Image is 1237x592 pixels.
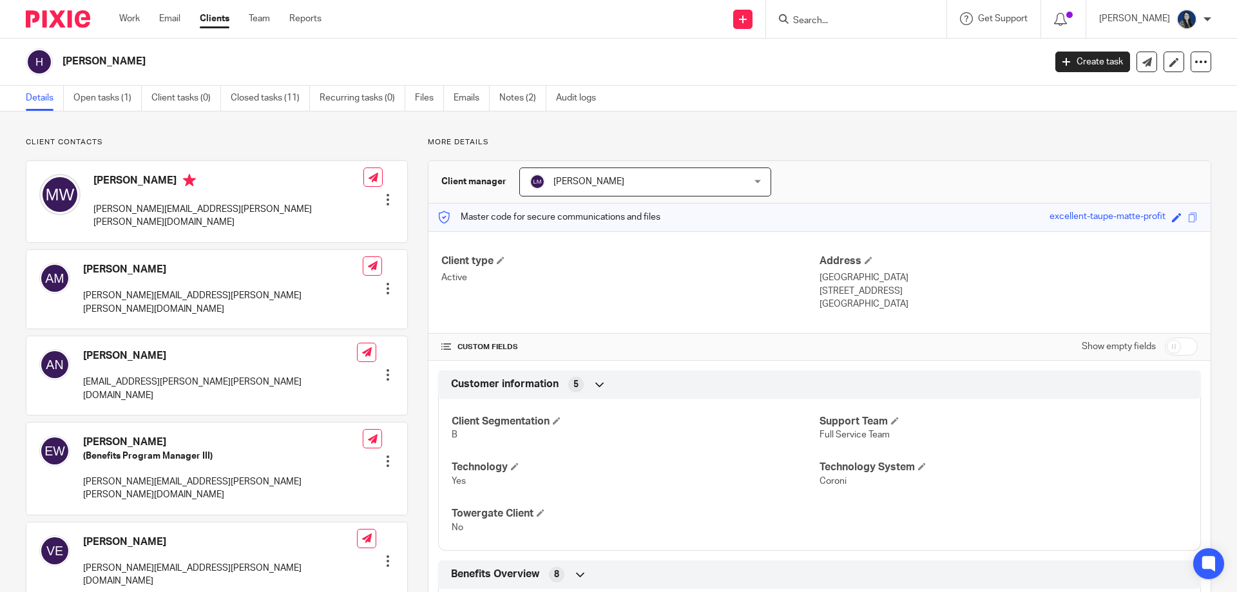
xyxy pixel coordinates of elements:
[231,86,310,111] a: Closed tasks (11)
[451,568,539,581] span: Benefits Overview
[83,450,363,463] h5: (Benefits Program Manager III)
[792,15,908,27] input: Search
[530,174,545,189] img: svg%3E
[441,175,506,188] h3: Client manager
[83,562,357,588] p: [PERSON_NAME][EMAIL_ADDRESS][PERSON_NAME][DOMAIN_NAME]
[820,461,1187,474] h4: Technology System
[820,271,1198,284] p: [GEOGRAPHIC_DATA]
[820,254,1198,268] h4: Address
[820,430,890,439] span: Full Service Team
[39,435,70,466] img: svg%3E
[499,86,546,111] a: Notes (2)
[452,415,820,428] h4: Client Segmentation
[83,263,363,276] h4: [PERSON_NAME]
[1055,52,1130,72] a: Create task
[320,86,405,111] a: Recurring tasks (0)
[26,10,90,28] img: Pixie
[415,86,444,111] a: Files
[83,475,363,502] p: [PERSON_NAME][EMAIL_ADDRESS][PERSON_NAME][PERSON_NAME][DOMAIN_NAME]
[553,177,624,186] span: [PERSON_NAME]
[452,477,466,486] span: Yes
[119,12,140,25] a: Work
[83,349,357,363] h4: [PERSON_NAME]
[159,12,180,25] a: Email
[183,174,196,187] i: Primary
[93,203,363,229] p: [PERSON_NAME][EMAIL_ADDRESS][PERSON_NAME][PERSON_NAME][DOMAIN_NAME]
[820,298,1198,310] p: [GEOGRAPHIC_DATA]
[200,12,229,25] a: Clients
[452,461,820,474] h4: Technology
[83,376,357,402] p: [EMAIL_ADDRESS][PERSON_NAME][PERSON_NAME][DOMAIN_NAME]
[454,86,490,111] a: Emails
[1176,9,1197,30] img: eeb93efe-c884-43eb-8d47-60e5532f21cb.jpg
[39,174,81,215] img: svg%3E
[820,477,847,486] span: Coroni
[452,523,463,532] span: No
[1099,12,1170,25] p: [PERSON_NAME]
[820,285,1198,298] p: [STREET_ADDRESS]
[554,568,559,581] span: 8
[83,289,363,316] p: [PERSON_NAME][EMAIL_ADDRESS][PERSON_NAME][PERSON_NAME][DOMAIN_NAME]
[978,14,1028,23] span: Get Support
[62,55,841,68] h2: [PERSON_NAME]
[39,263,70,294] img: svg%3E
[151,86,221,111] a: Client tasks (0)
[26,48,53,75] img: svg%3E
[83,535,357,549] h4: [PERSON_NAME]
[438,211,660,224] p: Master code for secure communications and files
[428,137,1211,148] p: More details
[1050,210,1165,225] div: excellent-taupe-matte-profit
[93,174,363,190] h4: [PERSON_NAME]
[452,507,820,520] h4: Towergate Client
[39,535,70,566] img: svg%3E
[441,254,820,268] h4: Client type
[83,435,363,449] h4: [PERSON_NAME]
[451,377,559,391] span: Customer information
[73,86,142,111] a: Open tasks (1)
[289,12,321,25] a: Reports
[249,12,270,25] a: Team
[26,137,408,148] p: Client contacts
[441,342,820,352] h4: CUSTOM FIELDS
[441,271,820,284] p: Active
[26,86,64,111] a: Details
[573,378,579,391] span: 5
[556,86,606,111] a: Audit logs
[452,430,457,439] span: B
[820,415,1187,428] h4: Support Team
[39,349,70,380] img: svg%3E
[1082,340,1156,353] label: Show empty fields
